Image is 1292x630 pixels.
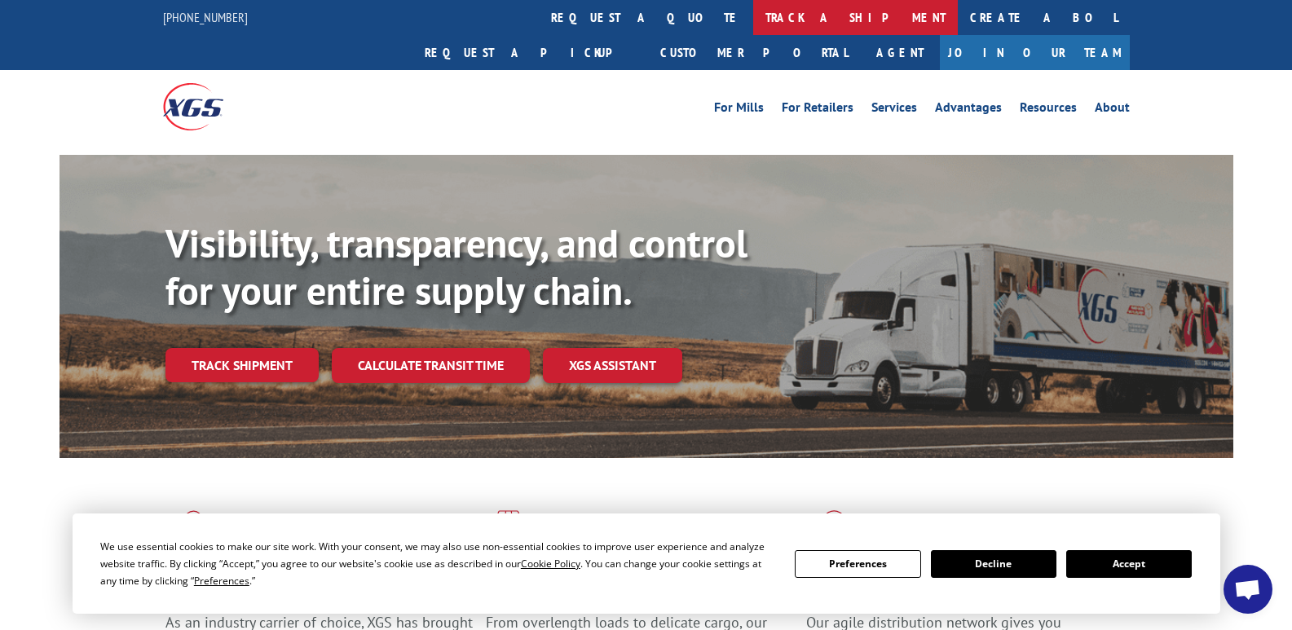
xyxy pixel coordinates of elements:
div: We use essential cookies to make our site work. With your consent, we may also use non-essential ... [100,538,775,589]
a: For Retailers [782,101,853,119]
img: xgs-icon-flagship-distribution-model-red [806,510,862,553]
button: Decline [931,550,1056,578]
a: XGS ASSISTANT [543,348,682,383]
b: Visibility, transparency, and control for your entire supply chain. [165,218,747,315]
a: Join Our Team [940,35,1130,70]
a: Advantages [935,101,1002,119]
img: xgs-icon-total-supply-chain-intelligence-red [165,510,216,553]
a: Request a pickup [412,35,648,70]
button: Accept [1066,550,1192,578]
a: For Mills [714,101,764,119]
a: About [1095,101,1130,119]
a: [PHONE_NUMBER] [163,9,248,25]
a: Resources [1020,101,1077,119]
a: Calculate transit time [332,348,530,383]
div: Cookie Consent Prompt [73,513,1220,614]
a: Agent [860,35,940,70]
span: Preferences [194,574,249,588]
a: Customer Portal [648,35,860,70]
img: xgs-icon-focused-on-flooring-red [486,510,524,553]
div: Open chat [1224,565,1272,614]
span: Cookie Policy [521,557,580,571]
a: Services [871,101,917,119]
button: Preferences [795,550,920,578]
a: Track shipment [165,348,319,382]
